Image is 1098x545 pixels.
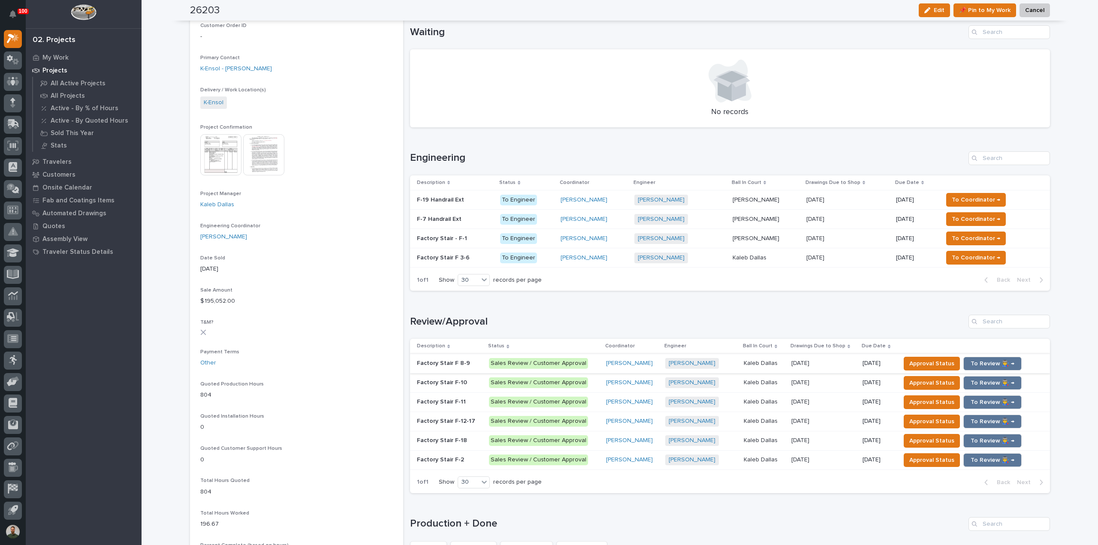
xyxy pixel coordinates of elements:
[1017,479,1036,486] span: Next
[200,87,266,93] span: Delivery / Work Location(s)
[200,423,393,432] p: 0
[733,253,768,262] p: Kaleb Dallas
[410,190,1050,210] tr: F-19 Handrail ExtF-19 Handrail Ext To Engineer[PERSON_NAME] [PERSON_NAME] [PERSON_NAME][PERSON_NA...
[946,212,1006,226] button: To Coordinator →
[606,398,653,406] a: [PERSON_NAME]
[946,232,1006,245] button: To Coordinator →
[51,105,118,112] p: Active - By % of Hours
[417,358,472,367] p: Factory Stair F 8-9
[806,253,826,262] p: [DATE]
[26,207,142,220] a: Automated Drawings
[669,360,715,367] a: [PERSON_NAME]
[791,416,811,425] p: [DATE]
[963,395,1022,409] button: To Review 👨‍🏭 →
[971,416,1014,427] span: To Review 👨‍🏭 →
[733,214,781,223] p: [PERSON_NAME]
[791,435,811,444] p: [DATE]
[417,253,471,262] p: Factory Stair F 3-6
[42,210,106,217] p: Automated Drawings
[190,4,220,17] h2: 26203
[743,341,772,351] p: Ball In Court
[489,358,588,369] div: Sales Review / Customer Approval
[904,395,960,409] button: Approval Status
[896,216,936,223] p: [DATE]
[51,92,85,100] p: All Projects
[410,518,965,530] h1: Production + Done
[638,254,685,262] a: [PERSON_NAME]
[968,315,1050,328] input: Search
[200,488,393,497] p: 804
[417,233,469,242] p: Factory Stair - F-1
[669,456,715,464] a: [PERSON_NAME]
[499,178,516,187] p: Status
[33,114,142,126] a: Active - By Quoted Hours
[410,472,435,493] p: 1 of 1
[410,354,1050,373] tr: Factory Stair F 8-9Factory Stair F 8-9 Sales Review / Customer Approval[PERSON_NAME] [PERSON_NAME...
[806,195,826,204] p: [DATE]
[638,216,685,223] a: [PERSON_NAME]
[417,435,469,444] p: Factory Stair F-18
[744,377,779,386] p: Kaleb Dallas
[560,178,589,187] p: Coordinator
[42,171,75,179] p: Customers
[26,51,142,64] a: My Work
[909,397,954,407] span: Approval Status
[417,397,468,406] p: Factory Stair F-11
[904,434,960,448] button: Approval Status
[968,151,1050,165] input: Search
[417,455,466,464] p: Factory Stair F-2
[200,455,393,464] p: 0
[1017,276,1036,284] span: Next
[200,414,264,419] span: Quoted Installation Hours
[909,455,954,465] span: Approval Status
[500,253,537,263] div: To Engineer
[863,418,893,425] p: [DATE]
[963,453,1022,467] button: To Review 👨‍🏭 →
[971,455,1014,465] span: To Review 👨‍🏭 →
[1014,276,1050,284] button: Next
[410,270,435,291] p: 1 of 1
[200,288,232,293] span: Sale Amount
[410,229,1050,248] tr: Factory Stair - F-1Factory Stair - F-1 To Engineer[PERSON_NAME] [PERSON_NAME] [PERSON_NAME][PERSO...
[971,436,1014,446] span: To Review 👨‍🏭 →
[1014,479,1050,486] button: Next
[200,391,393,400] p: 804
[26,194,142,207] a: Fab and Coatings Items
[4,5,22,23] button: Notifications
[934,6,944,14] span: Edit
[909,436,954,446] span: Approval Status
[806,233,826,242] p: [DATE]
[200,191,241,196] span: Project Manager
[410,316,965,328] h1: Review/Approval
[200,223,260,229] span: Engineering Coordinator
[946,193,1006,207] button: To Coordinator →
[1020,3,1050,17] button: Cancel
[669,418,715,425] a: [PERSON_NAME]
[606,437,653,444] a: [PERSON_NAME]
[420,108,1040,117] p: No records
[744,455,779,464] p: Kaleb Dallas
[606,360,653,367] a: [PERSON_NAME]
[200,125,252,130] span: Project Confirmation
[561,216,607,223] a: [PERSON_NAME]
[953,3,1016,17] button: 📌 Pin to My Work
[200,446,282,451] span: Quoted Customer Support Hours
[561,235,607,242] a: [PERSON_NAME]
[971,358,1014,369] span: To Review 👨‍🏭 →
[200,265,393,274] p: [DATE]
[992,479,1010,486] span: Back
[744,416,779,425] p: Kaleb Dallas
[410,26,965,39] h1: Waiting
[200,256,225,261] span: Date Sold
[417,416,477,425] p: Factory Stair F-12-17
[200,349,239,355] span: Payment Terms
[410,373,1050,392] tr: Factory Stair F-10Factory Stair F-10 Sales Review / Customer Approval[PERSON_NAME] [PERSON_NAME] ...
[26,245,142,258] a: Traveler Status Details
[968,25,1050,39] input: Search
[963,434,1022,448] button: To Review 👨‍🏭 →
[959,5,1011,15] span: 📌 Pin to My Work
[968,517,1050,531] input: Search
[410,431,1050,450] tr: Factory Stair F-18Factory Stair F-18 Sales Review / Customer Approval[PERSON_NAME] [PERSON_NAME] ...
